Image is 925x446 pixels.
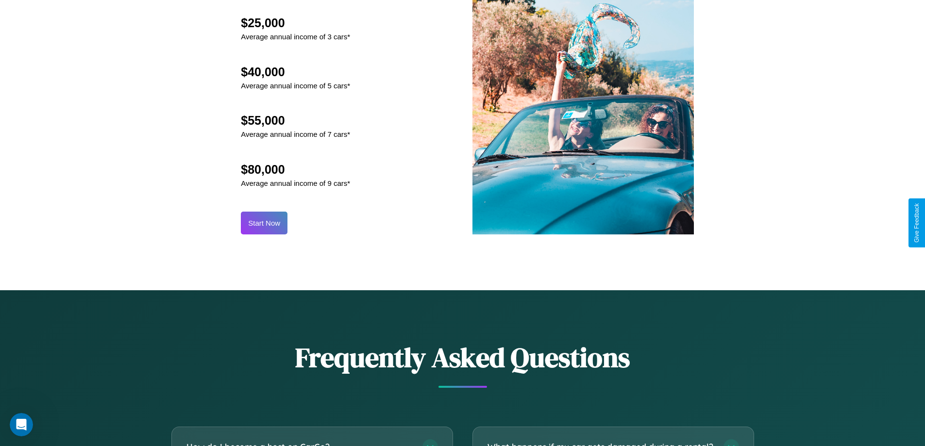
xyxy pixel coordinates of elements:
[241,163,350,177] h2: $80,000
[913,203,920,243] div: Give Feedback
[241,114,350,128] h2: $55,000
[241,177,350,190] p: Average annual income of 9 cars*
[10,413,33,436] iframe: Intercom live chat
[241,16,350,30] h2: $25,000
[171,339,754,376] h2: Frequently Asked Questions
[241,212,287,234] button: Start Now
[241,128,350,141] p: Average annual income of 7 cars*
[241,79,350,92] p: Average annual income of 5 cars*
[241,65,350,79] h2: $40,000
[241,30,350,43] p: Average annual income of 3 cars*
